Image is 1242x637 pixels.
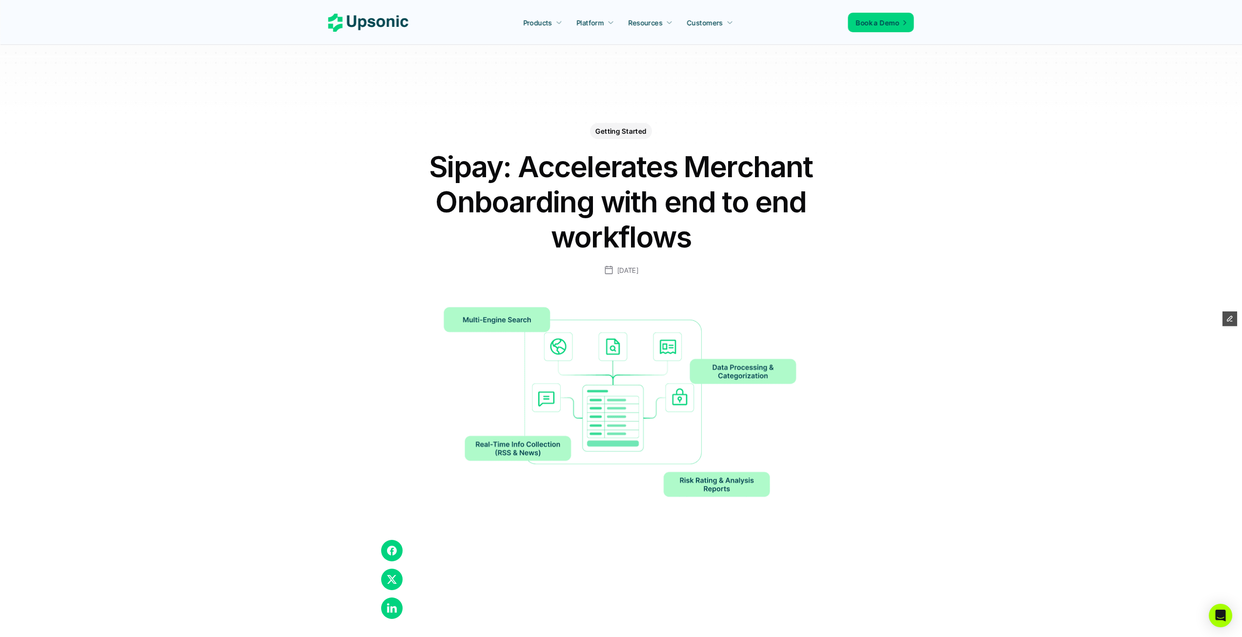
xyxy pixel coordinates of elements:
[1209,604,1232,627] div: Open Intercom Messenger
[687,18,723,28] p: Customers
[576,18,604,28] p: Platform
[517,14,568,31] a: Products
[595,126,646,136] p: Getting Started
[523,18,552,28] p: Products
[629,18,663,28] p: Resources
[426,149,816,254] h1: Sipay: Accelerates Merchant Onboarding with end to end workflows
[856,19,899,27] span: Book a Demo
[617,264,638,276] p: [DATE]
[1222,311,1237,326] button: Edit Framer Content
